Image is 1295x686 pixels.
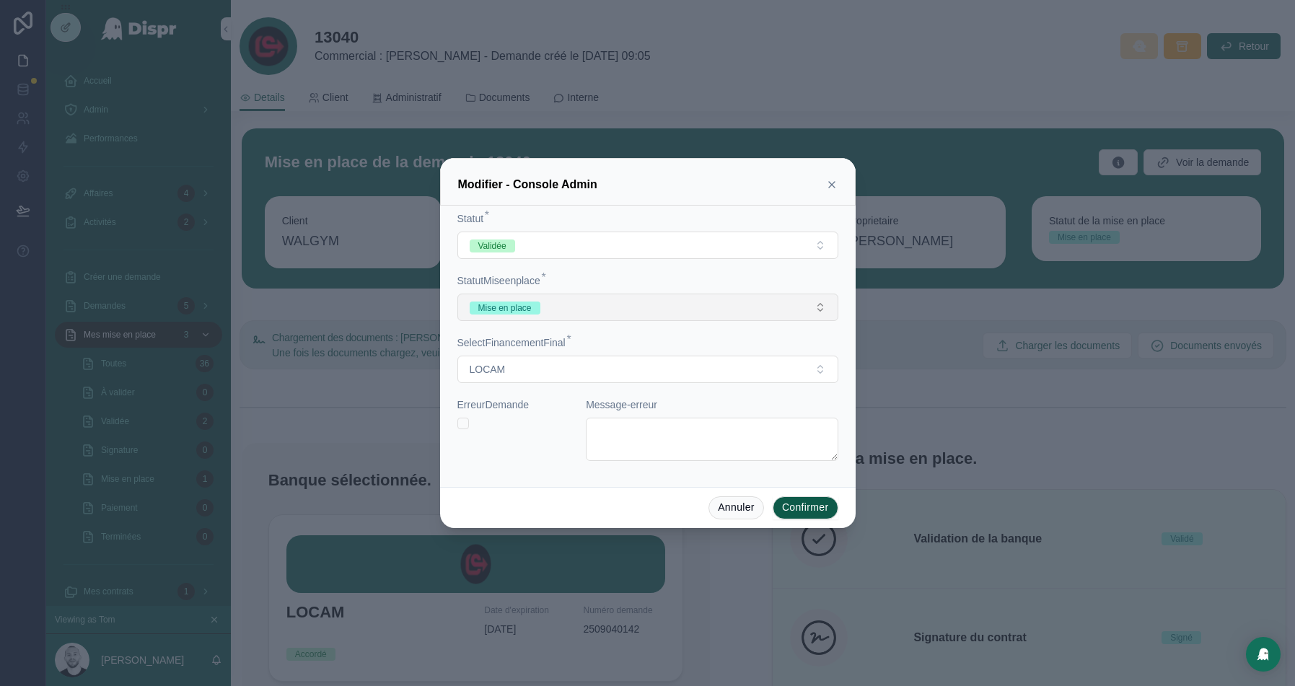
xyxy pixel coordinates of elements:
[708,496,764,519] button: Annuler
[586,399,657,410] span: Message-erreur
[457,213,484,224] span: Statut
[457,337,566,348] span: SelectFinancementFinal
[478,239,506,252] div: Validée
[457,232,838,259] button: Select Button
[478,302,532,315] div: Mise en place
[457,399,530,410] span: ErreurDemande
[773,496,838,519] button: Confirmer
[470,362,506,377] span: LOCAM
[1246,637,1281,672] div: Open Intercom Messenger
[457,275,540,286] span: StatutMiseenplace
[458,176,597,193] h3: Modifier - Console Admin
[457,356,838,383] button: Select Button
[457,294,838,321] button: Select Button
